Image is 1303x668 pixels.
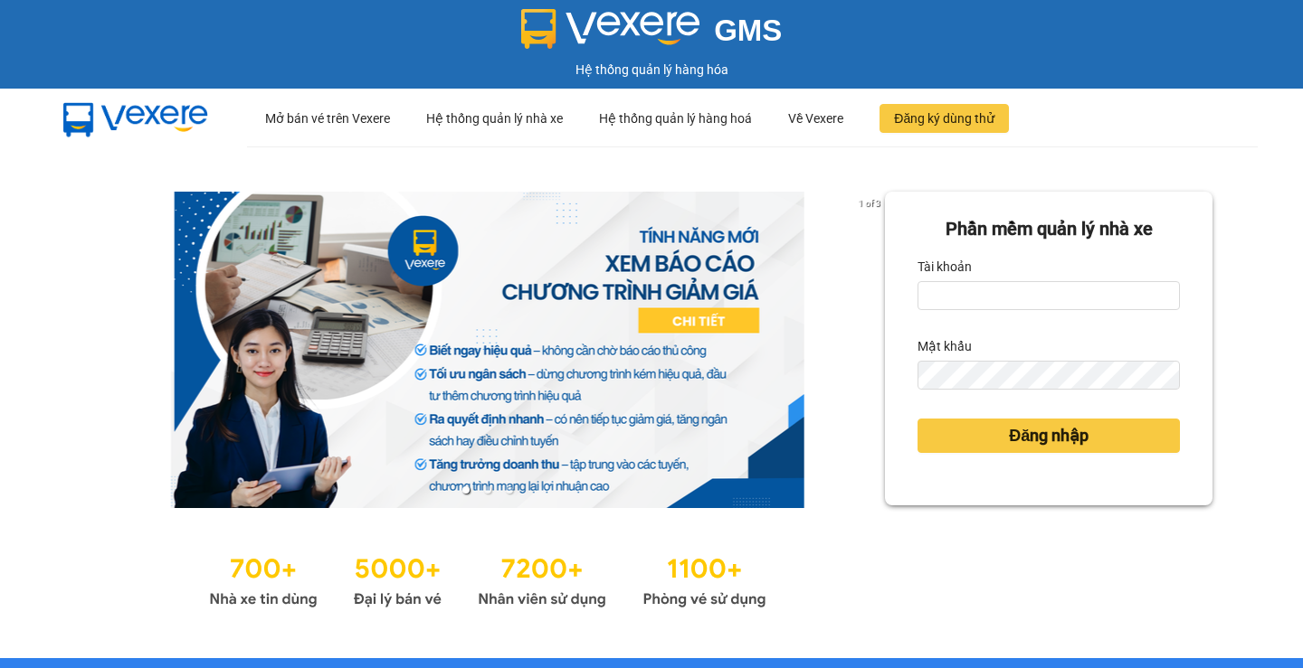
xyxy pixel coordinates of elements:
[788,89,843,147] div: Về Vexere
[90,192,116,508] button: previous slide / item
[462,486,470,494] li: slide item 1
[918,361,1180,390] input: Mật khẩu
[599,89,752,147] div: Hệ thống quản lý hàng hoá
[918,252,972,281] label: Tài khoản
[506,486,513,494] li: slide item 3
[918,281,1180,310] input: Tài khoản
[918,332,972,361] label: Mật khẩu
[209,544,766,613] img: Statistics.png
[918,419,1180,453] button: Đăng nhập
[45,89,226,148] img: mbUUG5Q.png
[860,192,885,508] button: next slide / item
[521,27,783,42] a: GMS
[894,108,994,128] span: Đăng ký dùng thử
[1009,423,1089,448] span: Đăng nhập
[265,89,390,147] div: Mở bán vé trên Vexere
[484,486,491,494] li: slide item 2
[5,60,1298,80] div: Hệ thống quản lý hàng hóa
[521,9,700,49] img: logo 2
[426,89,563,147] div: Hệ thống quản lý nhà xe
[853,192,885,215] p: 1 of 3
[918,215,1180,243] div: Phần mềm quản lý nhà xe
[714,14,782,47] span: GMS
[880,104,1009,133] button: Đăng ký dùng thử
